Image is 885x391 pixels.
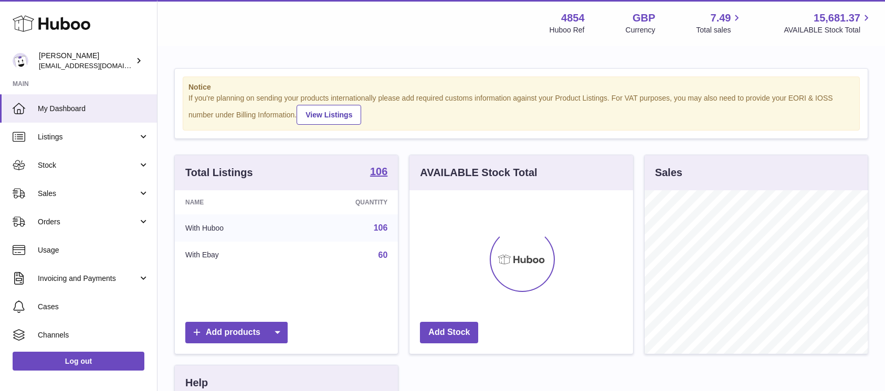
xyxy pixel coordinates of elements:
[188,93,854,125] div: If you're planning on sending your products internationally please add required customs informati...
[38,189,138,199] span: Sales
[175,190,292,214] th: Name
[711,11,731,25] span: 7.49
[550,25,585,35] div: Huboo Ref
[378,251,388,259] a: 60
[185,376,208,390] h3: Help
[188,82,854,92] strong: Notice
[185,322,288,343] a: Add products
[38,160,138,170] span: Stock
[626,25,656,35] div: Currency
[38,274,138,284] span: Invoicing and Payments
[292,190,398,214] th: Quantity
[370,166,387,177] strong: 106
[420,166,537,180] h3: AVAILABLE Stock Total
[814,11,860,25] span: 15,681.37
[696,11,743,35] a: 7.49 Total sales
[38,132,138,142] span: Listings
[39,51,133,71] div: [PERSON_NAME]
[175,214,292,242] td: With Huboo
[561,11,585,25] strong: 4854
[370,166,387,179] a: 106
[13,352,144,371] a: Log out
[39,61,154,70] span: [EMAIL_ADDRESS][DOMAIN_NAME]
[784,25,872,35] span: AVAILABLE Stock Total
[13,53,28,69] img: jimleo21@yahoo.gr
[633,11,655,25] strong: GBP
[696,25,743,35] span: Total sales
[374,223,388,232] a: 106
[38,104,149,114] span: My Dashboard
[38,217,138,227] span: Orders
[420,322,478,343] a: Add Stock
[185,166,253,180] h3: Total Listings
[297,105,361,125] a: View Listings
[655,166,682,180] h3: Sales
[38,330,149,340] span: Channels
[38,302,149,312] span: Cases
[175,242,292,269] td: With Ebay
[38,245,149,255] span: Usage
[784,11,872,35] a: 15,681.37 AVAILABLE Stock Total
